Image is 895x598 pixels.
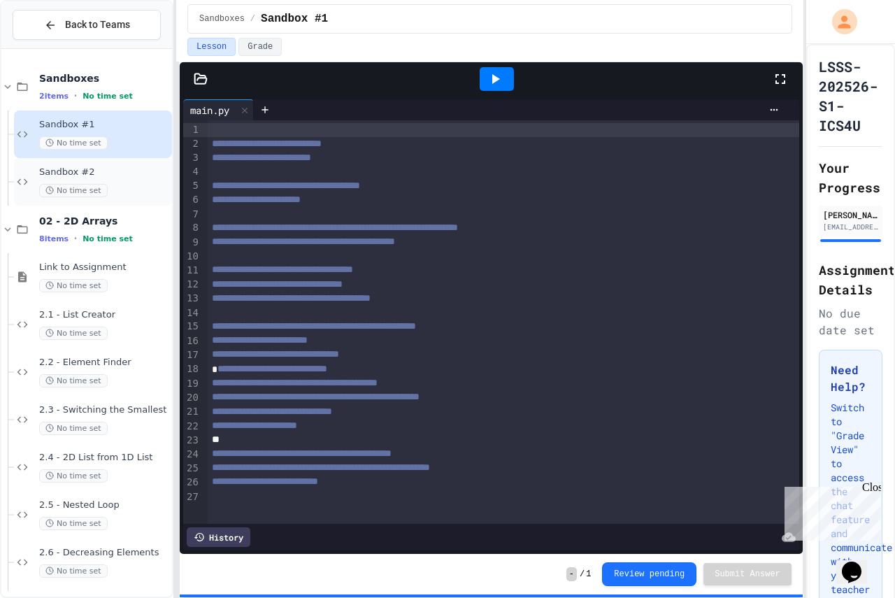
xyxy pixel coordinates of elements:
h2: Your Progress [819,158,882,197]
span: Sandboxes [199,13,245,24]
iframe: chat widget [836,542,881,584]
div: 12 [183,278,201,292]
div: 19 [183,377,201,391]
div: 8 [183,221,201,235]
span: No time set [39,184,108,197]
span: • [74,90,77,101]
div: 25 [183,462,201,476]
div: main.py [183,103,236,118]
div: History [187,527,250,547]
span: 2.3 - Switching the Smallest [39,404,169,416]
iframe: chat widget [779,481,881,541]
h1: LSSS-202526-S1-ICS4U [819,57,882,135]
div: 27 [183,490,201,504]
div: 4 [183,165,201,179]
div: [EMAIL_ADDRESS][DOMAIN_NAME] [823,222,878,232]
div: 20 [183,391,201,405]
div: 1 [183,123,201,137]
span: 2.1 - List Creator [39,309,169,321]
span: 02 - 2D Arrays [39,215,169,227]
div: 17 [183,348,201,362]
span: Sandbox #1 [39,119,169,131]
span: No time set [39,327,108,340]
div: 21 [183,405,201,419]
span: 8 items [39,234,69,243]
span: / [580,569,585,580]
div: [PERSON_NAME] (Student) [823,208,878,221]
div: My Account [817,6,861,38]
div: 14 [183,306,201,320]
div: 13 [183,292,201,306]
div: 3 [183,151,201,165]
span: No time set [39,279,108,292]
span: 2 items [39,92,69,101]
button: Review pending [602,562,696,586]
div: No due date set [819,305,882,339]
span: No time set [39,517,108,530]
button: Submit Answer [703,563,792,585]
span: No time set [83,234,133,243]
span: • [74,233,77,244]
h3: Need Help? [831,362,871,395]
div: 10 [183,250,201,264]
span: No time set [83,92,133,101]
span: 2.5 - Nested Loop [39,499,169,511]
span: 1 [586,569,591,580]
div: Chat with us now!Close [6,6,96,89]
div: 18 [183,362,201,376]
h2: Assignment Details [819,260,882,299]
span: Link to Assignment [39,262,169,273]
div: 16 [183,334,201,348]
div: 23 [183,434,201,448]
span: 2.4 - 2D List from 1D List [39,452,169,464]
span: No time set [39,374,108,387]
div: 15 [183,320,201,334]
div: 7 [183,208,201,222]
div: 11 [183,264,201,278]
div: 2 [183,137,201,151]
div: 5 [183,179,201,193]
span: No time set [39,422,108,435]
div: main.py [183,99,254,120]
span: Back to Teams [65,17,130,32]
div: 24 [183,448,201,462]
button: Back to Teams [13,10,161,40]
button: Lesson [187,38,236,56]
span: / [250,13,255,24]
span: No time set [39,469,108,483]
div: 22 [183,420,201,434]
span: Submit Answer [715,569,780,580]
div: 26 [183,476,201,490]
span: 2.2 - Element Finder [39,357,169,369]
span: - [566,567,577,581]
span: 2.6 - Decreasing Elements [39,547,169,559]
div: 9 [183,236,201,250]
span: No time set [39,136,108,150]
div: 6 [183,193,201,207]
button: Grade [238,38,282,56]
span: Sandbox #2 [39,166,169,178]
span: No time set [39,564,108,578]
span: Sandbox #1 [261,10,328,27]
span: Sandboxes [39,72,169,85]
